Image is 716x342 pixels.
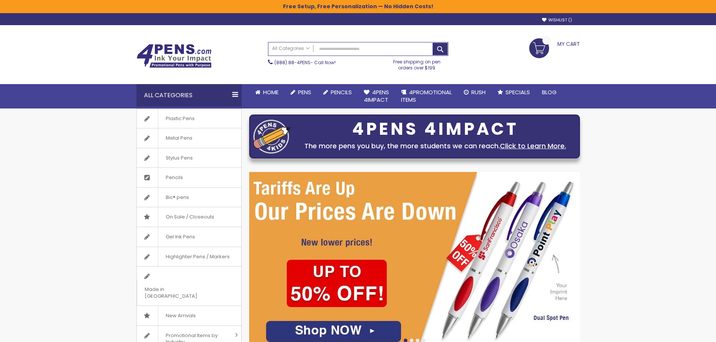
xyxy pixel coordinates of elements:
span: Pens [298,88,311,96]
a: Blog [536,84,563,101]
a: Click to Learn More. [500,141,566,151]
a: Metal Pens [137,128,241,148]
span: Highlighter Pens / Markers [158,247,237,267]
a: Highlighter Pens / Markers [137,247,241,267]
a: All Categories [268,42,313,55]
a: On Sale / Closeouts [137,207,241,227]
a: Made in [GEOGRAPHIC_DATA] [137,267,241,306]
span: 4Pens 4impact [364,88,389,104]
div: All Categories [136,84,242,107]
span: Bic® pens [158,188,197,207]
a: Plastic Pens [137,109,241,128]
a: (888) 88-4PENS [274,59,310,66]
a: Stylus Pens [137,148,241,168]
span: Pencils [331,88,352,96]
img: 4Pens Custom Pens and Promotional Products [136,44,212,68]
a: Home [249,84,285,101]
span: All Categories [272,45,310,51]
span: Metal Pens [158,128,200,148]
div: 4PENS 4IMPACT [295,121,576,137]
a: Pencils [317,84,358,101]
a: 4Pens4impact [358,84,395,108]
span: - Call Now! [274,59,336,66]
img: four_pen_logo.png [253,119,291,154]
span: Blog [542,88,557,96]
span: 4PROMOTIONAL ITEMS [401,88,452,104]
span: Pencils [158,168,191,187]
span: Stylus Pens [158,148,200,168]
span: New Arrivals [158,306,203,325]
span: On Sale / Closeouts [158,207,222,227]
a: Specials [492,84,536,101]
div: Free shipping on pen orders over $199 [385,56,448,71]
span: Rush [471,88,486,96]
span: Gel Ink Pens [158,227,203,247]
span: Home [263,88,279,96]
span: Plastic Pens [158,109,202,128]
a: Gel Ink Pens [137,227,241,247]
a: Bic® pens [137,188,241,207]
a: Pencils [137,168,241,187]
span: Specials [506,88,530,96]
a: Rush [458,84,492,101]
span: Made in [GEOGRAPHIC_DATA] [137,280,223,306]
a: Pens [285,84,317,101]
div: The more pens you buy, the more students we can reach. [295,141,576,151]
a: Wishlist [542,17,572,23]
a: New Arrivals [137,306,241,325]
a: 4PROMOTIONALITEMS [395,84,458,108]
